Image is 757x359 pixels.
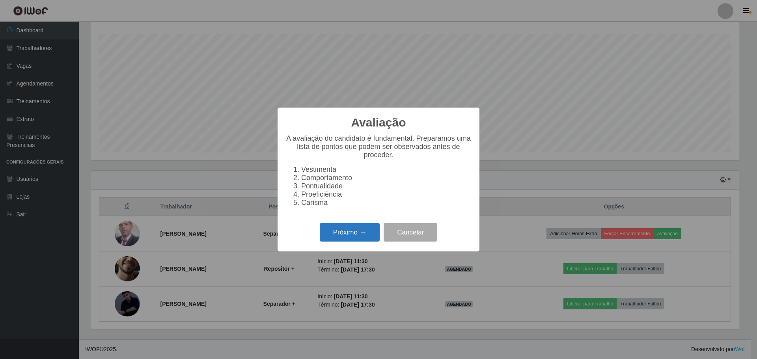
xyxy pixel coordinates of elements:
[384,223,437,242] button: Cancelar
[301,174,472,182] li: Comportamento
[351,115,406,130] h2: Avaliação
[301,166,472,174] li: Vestimenta
[320,223,380,242] button: Próximo →
[301,190,472,199] li: Proeficiência
[301,199,472,207] li: Carisma
[285,134,472,159] p: A avaliação do candidato é fundamental. Preparamos uma lista de pontos que podem ser observados a...
[301,182,472,190] li: Pontualidade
